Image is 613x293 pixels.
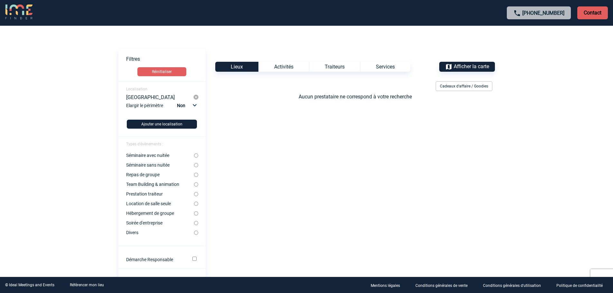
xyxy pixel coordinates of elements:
[371,283,400,288] p: Mentions légales
[410,282,478,288] a: Conditions générales de vente
[126,191,194,197] label: Prestation traiteur
[126,257,184,262] label: Démarche Responsable
[126,201,194,206] label: Location de salle seule
[366,282,410,288] a: Mentions légales
[454,63,489,69] span: Afficher la carte
[258,62,309,72] div: Activités
[215,62,258,72] div: Lieux
[513,9,521,17] img: call-24-px.png
[360,62,410,72] div: Services
[126,56,206,62] p: Filtres
[126,220,194,225] label: Soirée d'entreprise
[126,142,163,146] span: Types d'évènements :
[522,10,564,16] a: [PHONE_NUMBER]
[126,230,194,235] label: Divers
[126,94,193,100] div: [GEOGRAPHIC_DATA]
[216,94,495,100] p: Aucun prestataire ne correspond à votre recherche
[433,81,495,91] div: Filtrer sur Cadeaux d'affaire / Goodies
[193,94,199,100] img: cancel-24-px-g.png
[137,67,186,76] button: Réinitialiser
[126,153,194,158] label: Séminaire avec nuitée
[478,282,551,288] a: Conditions générales d'utilisation
[415,283,468,288] p: Conditions générales de vente
[126,101,199,114] div: Elargir le périmètre
[577,6,608,19] p: Contact
[309,62,360,72] div: Traiteurs
[127,120,197,129] button: Ajouter une localisation
[70,283,104,287] a: Référencer mon lieu
[436,81,492,91] div: Cadeaux d'affaire / Goodies
[126,87,147,91] span: Localisation
[192,257,197,261] input: Démarche Responsable
[118,67,206,76] a: Réinitialiser
[126,211,194,216] label: Hébergement de groupe
[556,283,603,288] p: Politique de confidentialité
[5,283,54,287] div: © Ideal Meetings and Events
[551,282,613,288] a: Politique de confidentialité
[126,182,194,187] label: Team Building & animation
[483,283,541,288] p: Conditions générales d'utilisation
[126,162,194,168] label: Séminaire sans nuitée
[126,172,194,177] label: Repas de groupe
